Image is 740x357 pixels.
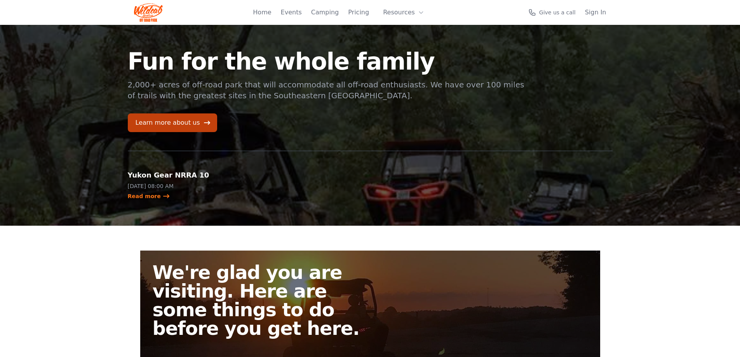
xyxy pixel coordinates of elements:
[128,113,217,132] a: Learn more about us
[528,9,576,16] a: Give us a call
[585,8,606,17] a: Sign In
[281,8,302,17] a: Events
[128,50,526,73] h1: Fun for the whole family
[348,8,369,17] a: Pricing
[378,5,429,20] button: Resources
[153,263,376,338] h2: We're glad you are visiting. Here are some things to do before you get here.
[128,170,240,181] h2: Yukon Gear NRRA 10
[134,3,163,22] img: Wildcat Logo
[128,79,526,101] p: 2,000+ acres of off-road park that will accommodate all off-road enthusiasts. We have over 100 mi...
[128,192,170,200] a: Read more
[253,8,271,17] a: Home
[128,182,240,190] p: [DATE] 08:00 AM
[311,8,339,17] a: Camping
[539,9,576,16] span: Give us a call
